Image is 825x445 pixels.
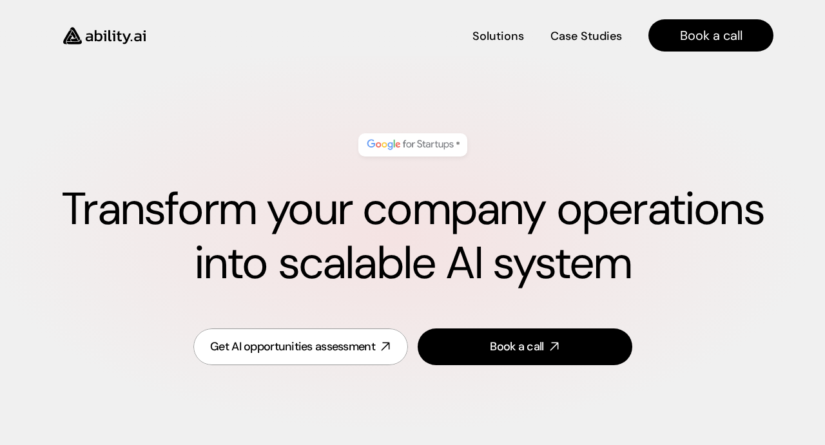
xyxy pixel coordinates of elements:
[490,339,543,355] div: Book a call
[193,328,408,365] a: Get AI opportunities assessment
[648,19,773,52] a: Book a call
[680,26,742,44] h4: Book a call
[550,24,623,47] a: Case Studies
[472,24,524,47] a: Solutions
[418,328,632,365] a: Book a call
[52,182,773,290] h1: Transform your company operations into scalable AI system
[164,19,773,52] nav: Main navigation
[550,28,622,44] h4: Case Studies
[472,28,524,44] h4: Solutions
[210,339,375,355] div: Get AI opportunities assessment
